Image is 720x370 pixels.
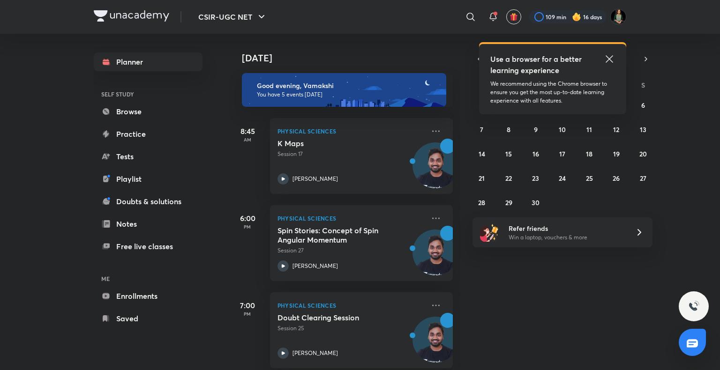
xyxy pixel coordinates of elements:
[586,149,592,158] abbr: September 18, 2025
[229,300,266,311] h5: 7:00
[413,322,458,367] img: Avatar
[636,170,651,185] button: September 27, 2025
[474,122,489,137] button: September 7, 2025
[501,146,516,161] button: September 15, 2025
[480,125,483,134] abbr: September 7, 2025
[94,86,202,102] h6: SELF STUDY
[242,73,446,107] img: evening
[505,149,512,158] abbr: September 15, 2025
[257,91,438,98] p: You have 5 events [DATE]
[610,9,626,25] img: Vamakshi Sharma
[641,81,645,89] abbr: Saturday
[292,349,338,357] p: [PERSON_NAME]
[501,195,516,210] button: September 29, 2025
[528,195,543,210] button: September 30, 2025
[277,226,394,244] h5: Spin Stories: Concept of Spin Angular Momentum
[509,223,624,233] h6: Refer friends
[229,137,266,142] p: AM
[528,146,543,161] button: September 16, 2025
[229,224,266,229] p: PM
[479,174,485,183] abbr: September 21, 2025
[94,237,202,256] a: Free live classes
[555,170,570,185] button: September 24, 2025
[640,174,646,183] abbr: September 27, 2025
[277,139,394,148] h5: K Maps
[480,223,499,242] img: referral
[688,301,699,312] img: ttu
[636,122,651,137] button: September 13, 2025
[609,146,624,161] button: September 19, 2025
[582,122,597,137] button: September 11, 2025
[277,150,425,158] p: Session 17
[505,198,512,207] abbr: September 29, 2025
[613,174,620,183] abbr: September 26, 2025
[277,213,425,224] p: Physical Sciences
[509,233,624,242] p: Win a laptop, vouchers & more
[94,192,202,211] a: Doubts & solutions
[613,149,620,158] abbr: September 19, 2025
[277,300,425,311] p: Physical Sciences
[507,125,510,134] abbr: September 8, 2025
[292,175,338,183] p: [PERSON_NAME]
[277,126,425,137] p: Physical Sciences
[609,122,624,137] button: September 12, 2025
[474,170,489,185] button: September 21, 2025
[277,324,425,333] p: Session 25
[501,170,516,185] button: September 22, 2025
[586,125,592,134] abbr: September 11, 2025
[528,122,543,137] button: September 9, 2025
[229,126,266,137] h5: 8:45
[609,170,624,185] button: September 26, 2025
[506,9,521,24] button: avatar
[555,146,570,161] button: September 17, 2025
[413,235,458,280] img: Avatar
[559,174,566,183] abbr: September 24, 2025
[257,81,438,90] h6: Good evening, Vamakshi
[640,125,646,134] abbr: September 13, 2025
[94,271,202,287] h6: ME
[510,13,518,21] img: avatar
[94,10,169,24] a: Company Logo
[94,147,202,166] a: Tests
[586,174,593,183] abbr: September 25, 2025
[572,12,581,22] img: streak
[94,52,202,71] a: Planner
[413,148,458,192] img: Avatar
[534,125,538,134] abbr: September 9, 2025
[277,313,394,322] h5: Doubt Clearing Session
[559,125,566,134] abbr: September 10, 2025
[639,149,647,158] abbr: September 20, 2025
[555,122,570,137] button: September 10, 2025
[229,213,266,224] h5: 6:00
[292,262,338,270] p: [PERSON_NAME]
[532,198,540,207] abbr: September 30, 2025
[490,53,584,76] h5: Use a browser for a better learning experience
[582,146,597,161] button: September 18, 2025
[94,125,202,143] a: Practice
[94,309,202,328] a: Saved
[559,149,565,158] abbr: September 17, 2025
[501,122,516,137] button: September 8, 2025
[636,146,651,161] button: September 20, 2025
[636,97,651,112] button: September 6, 2025
[490,80,615,105] p: We recommend using the Chrome browser to ensure you get the most up-to-date learning experience w...
[229,311,266,317] p: PM
[94,215,202,233] a: Notes
[474,146,489,161] button: September 14, 2025
[532,149,539,158] abbr: September 16, 2025
[505,174,512,183] abbr: September 22, 2025
[277,246,425,255] p: Session 27
[94,102,202,121] a: Browse
[641,101,645,110] abbr: September 6, 2025
[94,170,202,188] a: Playlist
[613,125,619,134] abbr: September 12, 2025
[528,170,543,185] button: September 23, 2025
[478,198,485,207] abbr: September 28, 2025
[193,7,273,26] button: CSIR-UGC NET
[474,195,489,210] button: September 28, 2025
[94,287,202,305] a: Enrollments
[94,10,169,22] img: Company Logo
[242,52,462,64] h4: [DATE]
[479,149,485,158] abbr: September 14, 2025
[532,174,539,183] abbr: September 23, 2025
